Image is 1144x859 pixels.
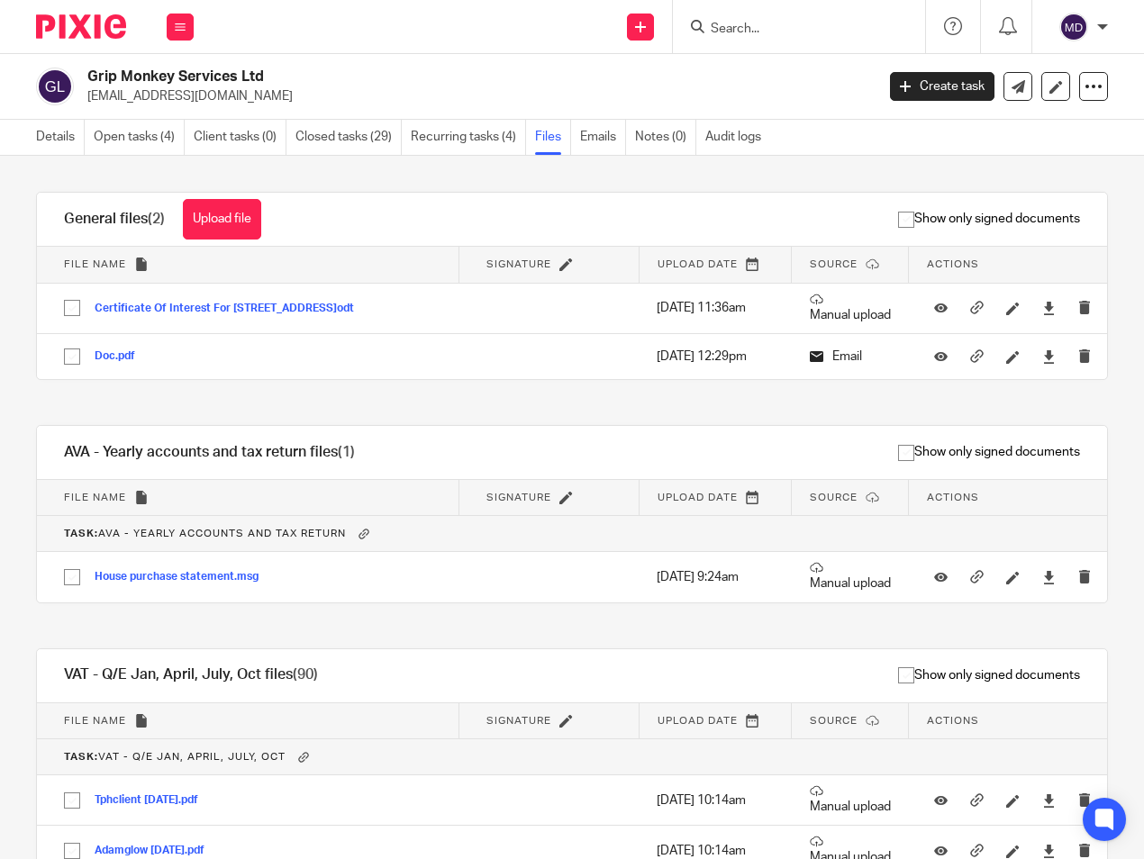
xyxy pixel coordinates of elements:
span: Upload date [658,716,738,726]
span: Upload date [658,493,738,502]
p: Manual upload [810,293,891,324]
button: Upload file [183,199,261,240]
button: Tphclient [DATE].pdf [95,794,212,807]
h1: General files [64,210,165,229]
span: Signature [486,493,551,502]
span: Signature [486,716,551,726]
input: Select [55,339,89,374]
span: Signature [486,259,551,269]
span: (1) [338,445,355,459]
a: Recurring tasks (4) [411,120,526,155]
p: [DATE] 12:29pm [657,348,774,366]
h2: Grip Monkey Services Ltd [87,68,708,86]
button: Adamglow [DATE].pdf [95,845,218,857]
input: Search [709,22,871,38]
span: (90) [293,667,318,682]
input: Select [55,291,89,325]
a: Notes (0) [635,120,696,155]
a: Emails [580,120,626,155]
span: Actions [927,716,979,726]
span: (2) [148,212,165,226]
h1: AVA - Yearly accounts and tax return files [64,443,355,462]
img: svg%3E [36,68,74,105]
span: Source [810,259,858,269]
span: AVA - Yearly accounts and tax return [64,529,346,538]
a: Open tasks (4) [94,120,185,155]
span: Actions [927,493,979,502]
a: Files [535,120,571,155]
p: Manual upload [810,784,891,816]
p: Email [810,348,891,366]
a: Client tasks (0) [194,120,286,155]
img: Pixie [36,14,126,39]
span: VAT - Q/E Jan, April, July, Oct [64,752,286,762]
b: Task: [64,529,98,538]
input: Select [55,560,89,594]
p: [EMAIL_ADDRESS][DOMAIN_NAME] [87,87,863,105]
b: Task: [64,752,98,762]
img: svg%3E [1059,13,1088,41]
h1: VAT - Q/E Jan, April, July, Oct files [64,665,318,684]
span: File name [64,716,126,726]
span: Source [810,493,858,502]
p: [DATE] 11:36am [657,299,774,317]
a: Closed tasks (29) [295,120,402,155]
button: Doc.pdf [95,350,149,363]
p: [DATE] 9:24am [657,568,774,586]
button: House purchase statement.msg [95,571,272,583]
span: File name [64,259,126,269]
span: Show only signed documents [898,443,1080,461]
span: Show only signed documents [898,210,1080,228]
a: Download [1042,568,1056,586]
p: [DATE] 10:14am [657,791,774,809]
a: Audit logs [705,120,770,155]
a: Download [1042,348,1056,366]
span: File name [64,493,126,502]
input: Select [55,783,89,818]
span: Actions [927,259,979,269]
p: Manual upload [810,561,891,592]
button: Certificate Of Interest For [STREET_ADDRESS]odt [95,303,368,315]
a: Download [1042,791,1056,809]
span: Show only signed documents [898,666,1080,684]
a: Details [36,120,85,155]
a: Download [1042,299,1056,317]
a: Create task [890,72,994,101]
span: Upload date [658,259,738,269]
span: Source [810,716,858,726]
